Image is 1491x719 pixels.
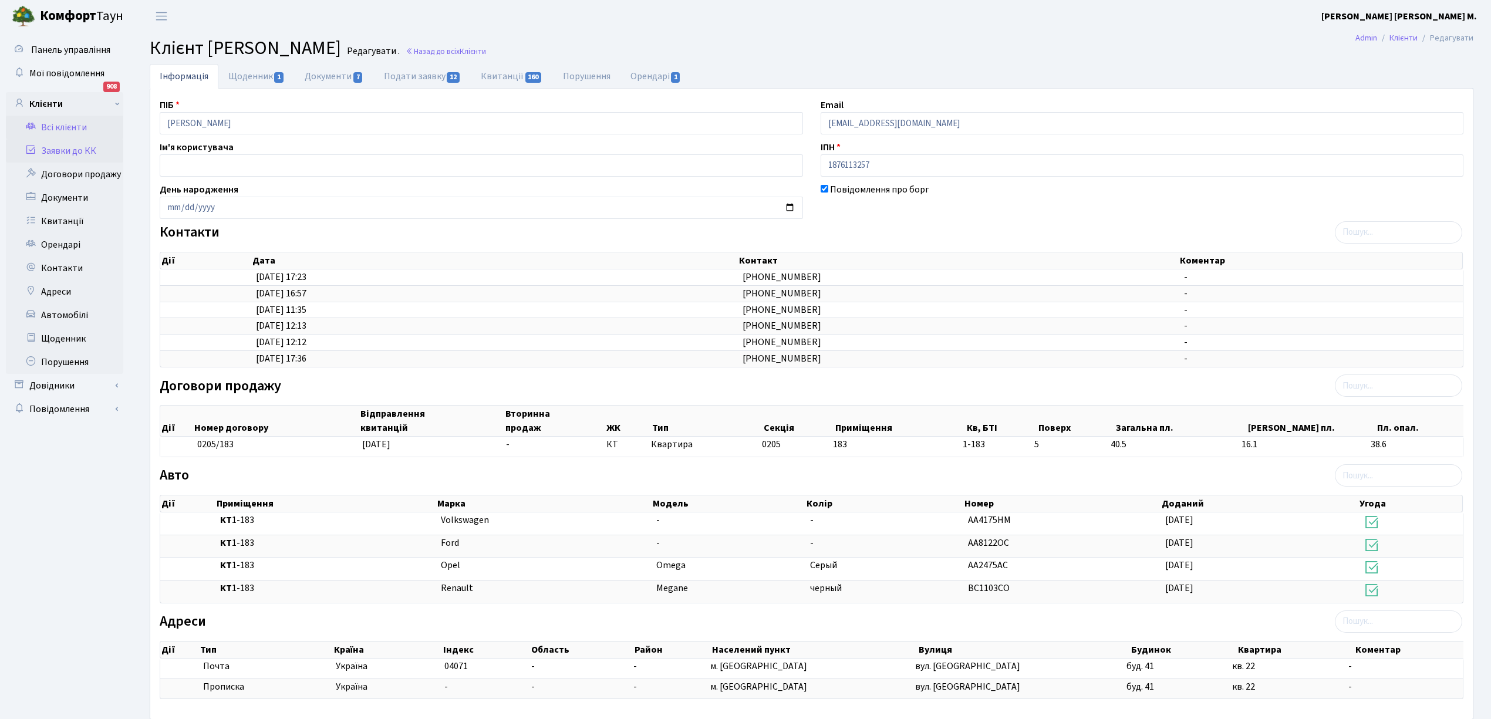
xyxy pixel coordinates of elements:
th: Загальна пл. [1115,406,1247,436]
th: Відправлення квитанцій [359,406,504,436]
b: Комфорт [40,6,96,25]
span: [DATE] 12:12 [256,336,306,349]
span: 1-183 [220,582,431,595]
span: Прописка [203,680,244,694]
span: Ford [441,536,459,549]
th: Дії [160,642,199,658]
span: 0205 [762,438,781,451]
span: - [1184,303,1188,316]
span: AA2475AC [968,559,1008,572]
a: Документи [295,64,373,89]
span: - [810,514,814,526]
span: [DATE] [1165,559,1193,572]
span: [DATE] [1165,536,1193,549]
span: буд. 41 [1126,680,1154,693]
span: Квартира [651,438,753,451]
a: Щоденник [218,64,295,89]
span: 16.1 [1242,438,1361,451]
th: Марка [436,495,652,512]
th: Угода [1358,495,1462,512]
th: Дії [160,252,251,269]
span: [PHONE_NUMBER] [743,319,821,332]
span: AA4175HM [968,514,1011,526]
span: [DATE] 16:57 [256,287,306,300]
a: Автомобілі [6,303,123,327]
span: 1-183 [220,559,431,572]
th: Пл. опал. [1376,406,1474,436]
a: Квитанції [471,64,552,89]
label: Повідомлення про борг [830,183,929,197]
label: ІПН [821,140,841,154]
span: - [1184,319,1188,332]
span: AA8122OC [968,536,1009,549]
span: 1-183 [220,536,431,550]
span: Таун [40,6,123,26]
a: Договори продажу [6,163,123,186]
span: Renault [441,582,473,595]
span: [PHONE_NUMBER] [743,287,821,300]
th: Дії [160,406,193,436]
span: Omega [656,559,686,572]
input: Пошук... [1335,374,1462,397]
span: - [1184,336,1188,349]
span: - [656,514,660,526]
div: 908 [103,82,120,92]
a: Документи [6,186,123,210]
th: Вулиця [917,642,1130,658]
th: Модель [652,495,805,512]
span: [PHONE_NUMBER] [743,336,821,349]
span: 1-183 [220,514,431,527]
th: Номер договору [193,406,359,436]
th: Населений пункт [711,642,917,658]
span: вул. [GEOGRAPHIC_DATA] [915,660,1020,673]
span: - [810,536,814,549]
span: - [1184,271,1188,283]
span: черный [810,582,842,595]
span: КТ [606,438,642,451]
a: Клієнти [6,92,123,116]
th: Тип [651,406,763,436]
a: Контакти [6,256,123,280]
th: Поверх [1037,406,1115,436]
th: Кв, БТІ [966,406,1037,436]
span: BC1103CO [968,582,1010,595]
th: Вторинна продаж [504,406,605,436]
a: Інформація [150,64,218,89]
span: Україна [336,660,435,673]
span: кв. 22 [1232,660,1255,673]
a: Заявки до КК [6,139,123,163]
span: Volkswagen [441,514,489,526]
a: Всі клієнти [6,116,123,139]
span: Серый [810,559,837,572]
b: КТ [220,514,232,526]
span: м. [GEOGRAPHIC_DATA] [710,680,807,693]
th: Будинок [1130,642,1236,658]
a: Орендарі [620,64,691,89]
span: - [531,680,535,693]
label: Ім'я користувача [160,140,234,154]
span: [DATE] [362,438,390,451]
span: [DATE] 11:35 [256,303,306,316]
b: КТ [220,582,232,595]
th: ЖК [605,406,650,436]
b: [PERSON_NAME] [PERSON_NAME] М. [1321,10,1477,23]
span: - [1348,680,1352,693]
th: Дії [160,495,215,512]
span: [DATE] 17:36 [256,352,306,365]
a: Довідники [6,374,123,397]
a: Панель управління [6,38,123,62]
label: Авто [160,467,189,484]
span: [DATE] 17:23 [256,271,306,283]
a: Повідомлення [6,397,123,421]
span: - [506,438,510,451]
a: Квитанції [6,210,123,233]
span: 04071 [444,660,468,673]
th: Коментар [1179,252,1462,269]
button: Переключити навігацію [147,6,176,26]
span: 1 [671,72,680,83]
span: - [444,680,448,693]
span: буд. 41 [1126,660,1154,673]
a: Мої повідомлення908 [6,62,123,85]
th: Приміщення [834,406,965,436]
img: logo.png [12,5,35,28]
